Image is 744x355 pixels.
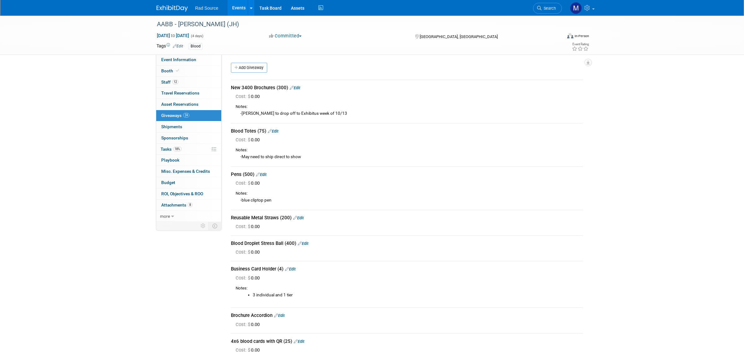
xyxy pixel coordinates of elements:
[236,322,262,327] span: 0.00
[231,240,583,247] div: Blood Droplet Stress Ball (400)
[525,32,589,42] div: Event Format
[156,99,221,110] a: Asset Reservations
[173,147,182,151] span: 18%
[236,180,262,186] span: 0.00
[236,191,583,197] div: Notes:
[231,63,267,73] a: Add Giveaway
[156,77,221,88] a: Staff12
[208,222,221,230] td: Toggle Event Tabs
[161,124,182,129] span: Shipments
[161,90,199,95] span: Travel Reservations
[161,180,175,185] span: Budget
[236,285,583,291] div: Notes:
[231,85,583,91] div: New 3400 Brochures (300)
[253,292,583,298] li: 3 individual and 1 tier
[274,313,285,318] a: Edit
[156,166,221,177] a: Misc. Expenses & Credits
[157,33,189,38] span: [DATE] [DATE]
[420,34,498,39] span: [GEOGRAPHIC_DATA], [GEOGRAPHIC_DATA]
[236,180,251,186] span: Cost: $
[155,19,552,30] div: AABB - [PERSON_NAME] (JH)
[236,94,251,99] span: Cost: $
[542,6,556,11] span: Search
[236,197,583,203] div: -blue cliptop pen
[156,54,221,65] a: Event Information
[236,104,583,110] div: Notes:
[236,347,251,353] span: Cost: $
[161,68,180,73] span: Booth
[189,43,202,50] div: Blood
[156,211,221,222] a: more
[156,110,221,121] a: Giveaways24
[190,34,203,38] span: (4 days)
[195,6,218,11] span: Rad Source
[161,113,189,118] span: Giveaways
[176,69,179,72] i: Booth reservation complete
[290,85,300,90] a: Edit
[156,88,221,99] a: Travel Reservations
[198,222,209,230] td: Personalize Event Tab Strip
[156,155,221,166] a: Playbook
[570,2,582,14] img: Melissa Conboy
[236,322,251,327] span: Cost: $
[231,312,583,319] div: Brochure Accordion
[285,267,296,271] a: Edit
[161,191,203,196] span: ROI, Objectives & ROO
[533,3,562,14] a: Search
[256,172,267,177] a: Edit
[156,188,221,199] a: ROI, Objectives & ROO
[236,137,251,143] span: Cost: $
[173,44,183,48] a: Edit
[170,33,176,38] span: to
[574,34,589,38] div: In-Person
[268,129,278,134] a: Edit
[231,338,583,345] div: 4x6 blood cards with QR (25)
[161,147,182,152] span: Tasks
[231,128,583,134] div: Blood Totes (75)
[161,57,196,62] span: Event Information
[188,202,192,207] span: 8
[156,133,221,143] a: Sponsorships
[236,275,262,281] span: 0.00
[156,177,221,188] a: Budget
[236,249,262,255] span: 0.00
[156,144,221,155] a: Tasks18%
[236,153,583,160] div: -May need to ship direct to show
[236,147,583,153] div: Notes:
[156,121,221,132] a: Shipments
[236,224,251,229] span: Cost: $
[157,43,183,50] td: Tags
[294,339,304,344] a: Edit
[161,102,198,107] span: Asset Reservations
[160,214,170,219] span: more
[236,137,262,143] span: 0.00
[572,43,589,46] div: Event Rating
[183,113,189,118] span: 24
[157,5,188,12] img: ExhibitDay
[236,110,583,117] div: -[PERSON_NAME] to drop off to Exhibitus week of 10/13
[293,216,304,220] a: Edit
[161,158,179,163] span: Playbook
[236,249,251,255] span: Cost: $
[567,33,573,38] img: Format-Inperson.png
[231,171,583,178] div: Pens (500)
[156,66,221,76] a: Booth
[236,94,262,99] span: 0.00
[267,33,304,39] button: Committed
[236,224,262,229] span: 0.00
[161,202,192,207] span: Attachments
[172,80,178,84] span: 12
[236,275,251,281] span: Cost: $
[231,266,583,272] div: Business Card Holder (4)
[161,169,210,174] span: Misc. Expenses & Credits
[161,80,178,85] span: Staff
[156,200,221,211] a: Attachments8
[236,347,262,353] span: 0.00
[231,215,583,221] div: Reusable Metal Straws (200)
[161,135,188,140] span: Sponsorships
[298,241,308,246] a: Edit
